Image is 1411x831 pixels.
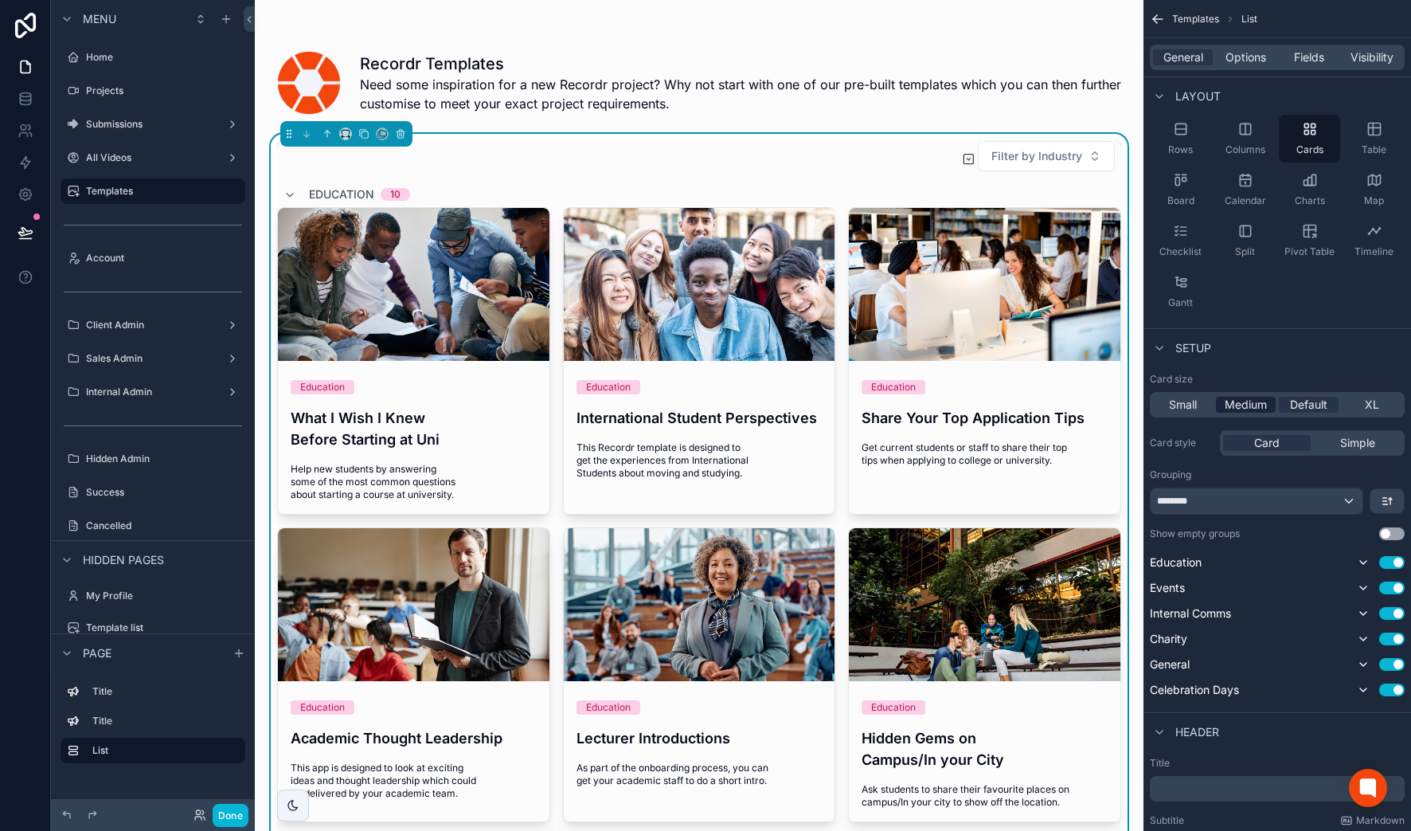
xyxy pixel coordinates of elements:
[862,441,1108,467] span: Get current students or staff to share their top tips when applying to college or university.
[86,185,236,198] label: Templates
[1150,631,1187,647] span: Charity
[577,727,823,749] h4: Lecturer Introductions
[1150,757,1405,770] label: Title
[871,380,916,394] div: Education
[1340,435,1375,451] span: Simple
[848,527,1121,822] a: EducationHidden Gems on Campus/In your CityAsk students to share their favourite places on campus...
[978,141,1115,171] button: Select Button
[1279,166,1340,214] button: Charts
[92,685,239,698] label: Title
[1150,682,1239,698] span: Celebration Days
[291,407,537,450] h4: What I Wish I Knew Before Starting at Uni
[871,700,916,715] div: Education
[1150,555,1202,570] span: Education
[1225,49,1266,65] span: Options
[92,744,233,757] label: List
[563,207,836,515] a: EducationInternational Student PerspectivesThis Recordr template is designed to get the experienc...
[849,208,1120,361] div: knowledge-infromation-technology-education-concept-2025-02-10-06-12-45-utc.jpg
[1343,166,1405,214] button: Map
[291,727,537,749] h4: Academic Thought Leadership
[86,486,242,499] label: Success
[1150,115,1211,163] button: Rows
[86,386,220,398] label: Internal Admin
[1254,435,1280,451] span: Card
[1279,217,1340,265] button: Pivot Table
[86,519,242,532] label: Cancelled
[1150,657,1190,672] span: General
[277,527,550,822] a: EducationAcademic Thought LeadershipThis app is designed to look at exciting ideas and thought le...
[1150,166,1211,214] button: Board
[213,804,248,827] button: Done
[86,252,242,265] label: Account
[577,762,823,787] span: As part of the onboarding process, you can get your academic staff to do a short intro.
[1163,49,1203,65] span: General
[1364,194,1384,207] span: Map
[1235,245,1255,258] span: Split
[61,78,245,104] a: Projects
[61,379,245,405] a: Internal Admin
[563,527,836,822] a: EducationLecturer IntroductionsAs part of the onboarding process, you can get your academic staff...
[577,441,823,480] span: This Recordr template is designed to get the experiences from International Students about moving...
[61,145,245,171] a: All Videos
[61,312,245,338] a: Client Admin
[1365,397,1379,413] span: XL
[83,645,111,661] span: Page
[1168,143,1193,156] span: Rows
[61,178,245,204] a: Templates
[61,583,245,609] a: My Profile
[1175,340,1211,356] span: Setup
[1150,373,1193,386] label: Card size
[277,207,550,515] a: EducationWhat I Wish I Knew Before Starting at UniHelp new students by answering some of the most...
[390,188,401,201] div: 10
[1296,143,1323,156] span: Cards
[1362,143,1386,156] span: Table
[86,453,242,465] label: Hidden Admin
[86,84,242,97] label: Projects
[86,590,242,602] label: My Profile
[1150,776,1405,802] div: scrollable content
[86,319,220,331] label: Client Admin
[1284,245,1335,258] span: Pivot Table
[309,186,374,202] span: Education
[300,380,345,394] div: Education
[61,480,245,505] a: Success
[1175,88,1221,104] span: Layout
[564,528,835,681] div: happy-female-presenter-business-education-event-in-2024-12-13-17-45-08-utc.jpg
[278,528,549,681] div: college-professor-in-class-2023-11-27-05-15-03-utc.jpg
[1225,143,1265,156] span: Columns
[86,151,220,164] label: All Videos
[1150,468,1191,481] label: Grouping
[61,615,245,641] a: Template list
[61,112,245,137] a: Submissions
[1150,580,1185,596] span: Events
[1150,217,1211,265] button: Checklist
[577,407,823,429] h4: International Student Perspectives
[564,208,835,361] div: multiracial-friends-taking-a-selfie-together-and-m-2025-01-09-01-58-41-utc.jpg
[1168,296,1193,309] span: Gantt
[61,446,245,472] a: Hidden Admin
[86,118,220,131] label: Submissions
[1150,268,1211,316] button: Gantt
[92,715,239,727] label: Title
[1241,13,1257,25] span: List
[1225,194,1266,207] span: Calendar
[300,700,345,715] div: Education
[1175,724,1219,740] span: Header
[291,463,537,501] span: Help new students by answering some of the most common questions about starting a course at unive...
[1295,194,1325,207] span: Charts
[1350,49,1393,65] span: Visibility
[1150,527,1240,540] label: Show empty groups
[1150,606,1231,621] span: Internal Comms
[1214,217,1276,265] button: Split
[83,11,116,27] span: Menu
[849,528,1120,681] div: group-of-student-siting-in-campus-having-lunch-bra-2025-01-29-07-55-32-utc.jpg
[848,207,1121,515] a: EducationShare Your Top Application TipsGet current students or staff to share their top tips whe...
[1354,245,1393,258] span: Timeline
[61,245,245,271] a: Account
[862,783,1108,809] span: Ask students to share their favourite places on campus/In your city to show off the location.
[1214,166,1276,214] button: Calendar
[1279,115,1340,163] button: Cards
[1150,437,1214,449] label: Card style
[61,346,245,371] a: Sales Admin
[862,407,1108,429] h4: Share Your Top Application Tips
